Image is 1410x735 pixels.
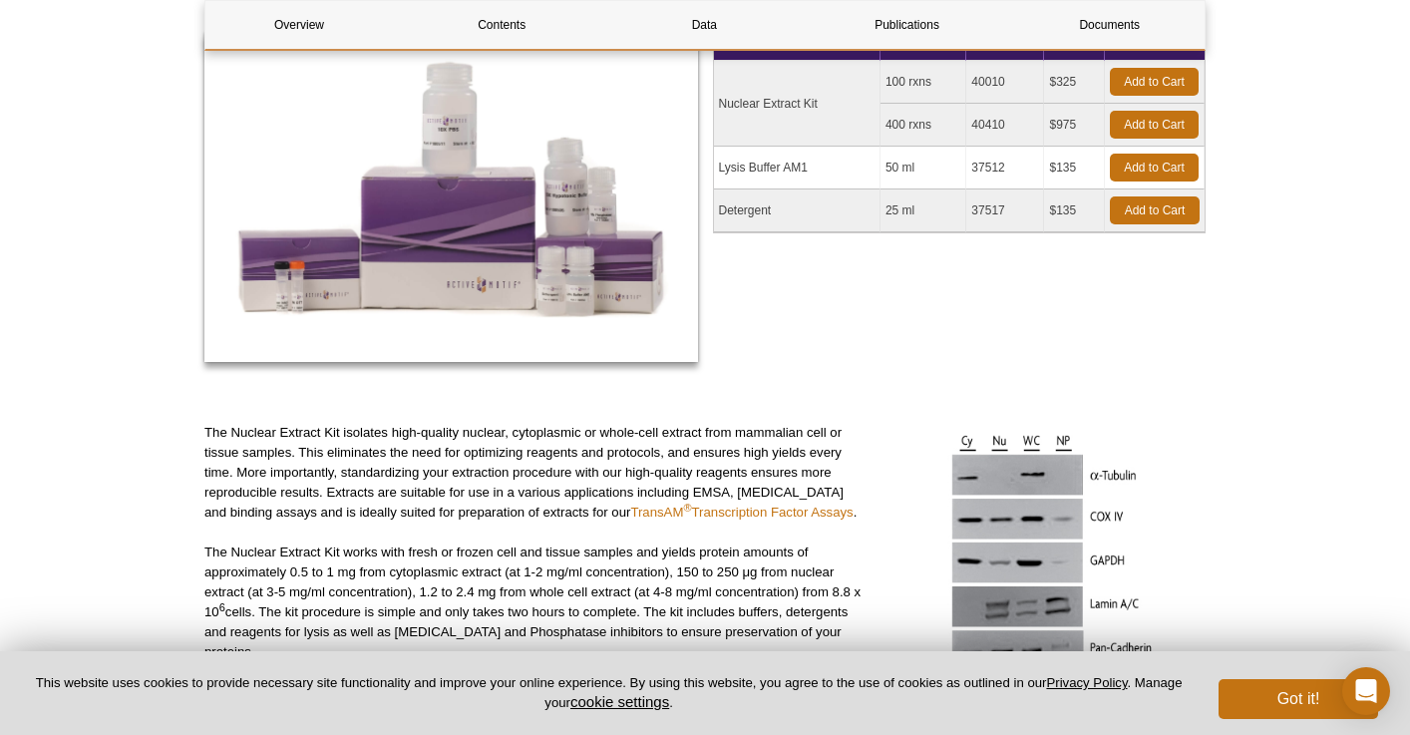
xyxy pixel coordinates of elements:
td: $325 [1044,61,1105,104]
a: Add to Cart [1110,154,1199,182]
a: Add to Cart [1110,196,1200,224]
td: 400 rxns [881,104,966,147]
td: $975 [1044,104,1105,147]
a: Privacy Policy [1046,675,1127,690]
button: Got it! [1219,679,1378,719]
td: 25 ml [881,189,966,232]
a: Overview [205,1,393,49]
p: The Nuclear Extract Kit isolates high-quality nuclear, cytoplasmic or whole-cell extract from mam... [204,423,862,523]
a: TransAM®Transcription Factor Assays [630,505,853,520]
td: Lysis Buffer AM1 [714,147,881,189]
a: Contents [408,1,595,49]
sup: 6 [219,600,225,612]
td: 37512 [966,147,1044,189]
td: 50 ml [881,147,966,189]
sup: ® [683,502,691,514]
a: Data [610,1,798,49]
td: 37517 [966,189,1044,232]
td: $135 [1044,189,1105,232]
td: Detergent [714,189,881,232]
div: Open Intercom Messenger [1342,667,1390,715]
p: The Nuclear Extract Kit works with fresh or frozen cell and tissue samples and yields protein amo... [204,543,862,662]
img: Nuclear Extract Kit [204,33,698,362]
td: Nuclear Extract Kit [714,61,881,147]
p: This website uses cookies to provide necessary site functionality and improve your online experie... [32,674,1186,712]
a: Publications [814,1,1001,49]
td: $135 [1044,147,1105,189]
a: Add to Cart [1110,68,1199,96]
td: 100 rxns [881,61,966,104]
td: 40410 [966,104,1044,147]
a: Add to Cart [1110,111,1199,139]
a: Documents [1016,1,1204,49]
button: cookie settings [570,693,669,710]
td: 40010 [966,61,1044,104]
